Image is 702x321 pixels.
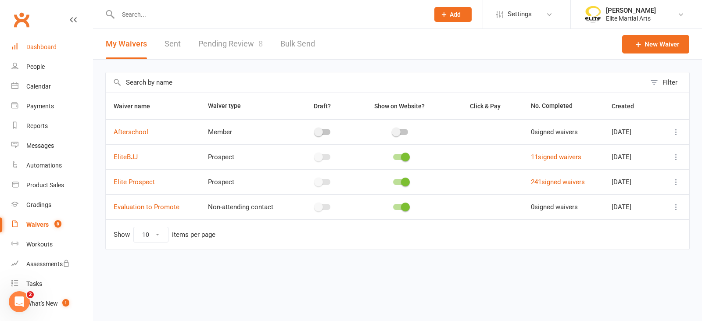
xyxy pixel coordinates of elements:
span: 8 [258,39,263,48]
a: Automations [11,156,93,175]
td: [DATE] [604,169,659,194]
a: People [11,57,93,77]
td: Prospect [200,169,294,194]
button: Filter [646,72,689,93]
span: Created [612,103,644,110]
span: 0 signed waivers [531,203,578,211]
div: Dashboard [26,43,57,50]
button: Created [612,101,644,111]
div: Payments [26,103,54,110]
a: Elite Prospect [114,178,155,186]
button: Waiver name [114,101,160,111]
a: Messages [11,136,93,156]
a: What's New1 [11,294,93,314]
a: Sent [165,29,181,59]
a: Payments [11,96,93,116]
a: Pending Review8 [198,29,263,59]
div: Filter [663,77,677,88]
span: 1 [62,299,69,307]
td: [DATE] [604,144,659,169]
td: Prospect [200,144,294,169]
a: 241signed waivers [531,178,585,186]
td: Non-attending contact [200,194,294,219]
button: Draft? [306,101,340,111]
a: New Waiver [622,35,689,53]
span: Settings [508,4,532,24]
a: Assessments [11,254,93,274]
iframe: Intercom live chat [9,291,30,312]
a: Dashboard [11,37,93,57]
span: 8 [54,220,61,228]
a: Reports [11,116,93,136]
td: [DATE] [604,119,659,144]
div: Elite Martial Arts [606,14,656,22]
div: Automations [26,162,62,169]
button: Click & Pay [462,101,510,111]
button: Add [434,7,472,22]
a: EliteBJJ [114,153,138,161]
div: Show [114,227,215,243]
span: 0 signed waivers [531,128,578,136]
a: Product Sales [11,175,93,195]
div: [PERSON_NAME] [606,7,656,14]
a: Workouts [11,235,93,254]
button: My Waivers [106,29,147,59]
th: Waiver type [200,93,294,119]
div: Workouts [26,241,53,248]
span: Waiver name [114,103,160,110]
div: Messages [26,142,54,149]
button: Show on Website? [366,101,434,111]
th: No. Completed [523,93,604,119]
div: What's New [26,300,58,307]
div: Tasks [26,280,42,287]
span: Add [450,11,461,18]
div: Reports [26,122,48,129]
div: Gradings [26,201,51,208]
a: Gradings [11,195,93,215]
input: Search by name [106,72,646,93]
a: Waivers 8 [11,215,93,235]
div: Assessments [26,260,70,267]
span: 2 [27,291,34,298]
div: Waivers [26,221,49,228]
td: [DATE] [604,194,659,219]
span: Show on Website? [374,103,425,110]
a: Tasks [11,274,93,294]
div: items per page [172,231,215,239]
span: Click & Pay [470,103,501,110]
a: Afterschool [114,128,148,136]
div: Product Sales [26,182,64,189]
span: Draft? [314,103,331,110]
input: Search... [115,8,423,21]
a: Bulk Send [280,29,315,59]
td: Member [200,119,294,144]
div: Calendar [26,83,51,90]
img: thumb_image1508806937.png [584,6,602,23]
div: People [26,63,45,70]
a: Evaluation to Promote [114,203,179,211]
a: Calendar [11,77,93,96]
a: 11signed waivers [531,153,581,161]
a: Clubworx [11,9,32,31]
